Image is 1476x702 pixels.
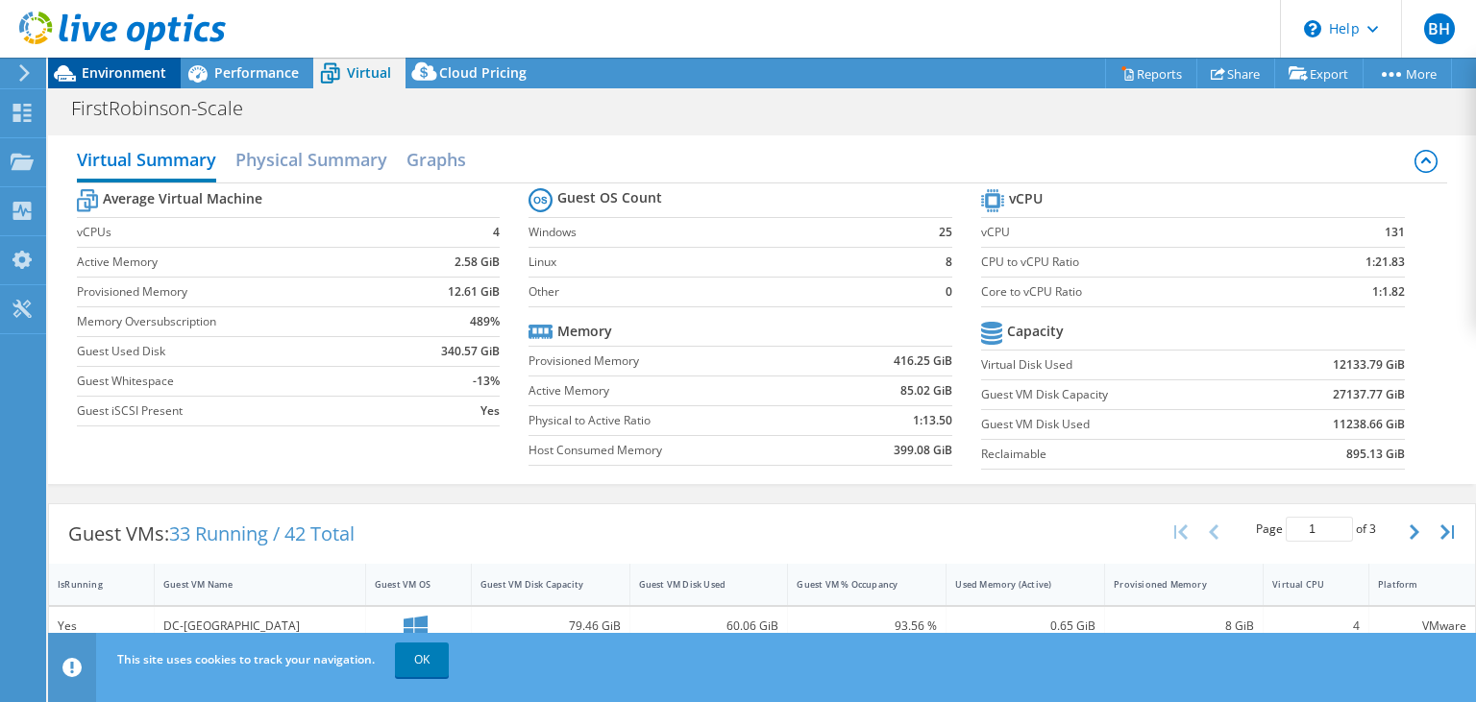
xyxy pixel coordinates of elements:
[1346,445,1405,464] b: 895.13 GiB
[1274,59,1364,88] a: Export
[955,578,1072,591] div: Used Memory (Active)
[77,282,399,302] label: Provisioned Memory
[981,223,1293,242] label: vCPU
[639,616,779,637] div: 60.06 GiB
[529,441,829,460] label: Host Consumed Memory
[406,140,466,179] h2: Graphs
[77,401,399,421] label: Guest iSCSI Present
[395,642,449,677] a: OK
[1256,517,1376,542] span: Page of
[1333,385,1405,404] b: 27137.77 GiB
[441,342,500,361] b: 340.57 GiB
[448,282,500,302] b: 12.61 GiB
[1009,189,1043,208] b: vCPU
[214,63,299,82] span: Performance
[529,381,829,400] label: Active Memory
[62,98,273,119] h1: FirstRobinson-Scale
[77,342,399,361] label: Guest Used Disk
[1105,59,1197,88] a: Reports
[473,372,500,391] b: -13%
[77,223,399,242] label: vCPUs
[1365,253,1405,272] b: 1:21.83
[1363,59,1452,88] a: More
[981,355,1258,375] label: Virtual Disk Used
[82,63,166,82] span: Environment
[1286,517,1353,542] input: jump to page
[439,63,527,82] span: Cloud Pricing
[347,63,391,82] span: Virtual
[955,616,1095,637] div: 0.65 GiB
[797,616,937,637] div: 93.56 %
[981,415,1258,434] label: Guest VM Disk Used
[1378,578,1443,591] div: Platform
[1114,616,1254,637] div: 8 GiB
[894,441,952,460] b: 399.08 GiB
[557,188,662,207] b: Guest OS Count
[529,223,913,242] label: Windows
[49,504,374,564] div: Guest VMs:
[946,282,952,302] b: 0
[946,253,952,272] b: 8
[639,578,756,591] div: Guest VM Disk Used
[1196,59,1275,88] a: Share
[529,411,829,430] label: Physical to Active Ratio
[557,322,612,341] b: Memory
[1272,616,1360,637] div: 4
[1424,13,1455,44] span: BH
[58,616,145,637] div: Yes
[939,223,952,242] b: 25
[913,411,952,430] b: 1:13.50
[529,282,913,302] label: Other
[77,372,399,391] label: Guest Whitespace
[470,312,500,331] b: 489%
[981,282,1293,302] label: Core to vCPU Ratio
[1385,223,1405,242] b: 131
[529,253,913,272] label: Linux
[1114,578,1231,591] div: Provisioned Memory
[981,385,1258,404] label: Guest VM Disk Capacity
[493,223,500,242] b: 4
[163,578,333,591] div: Guest VM Name
[1333,415,1405,434] b: 11238.66 GiB
[235,140,387,179] h2: Physical Summary
[480,616,621,637] div: 79.46 GiB
[1378,616,1466,637] div: VMware
[894,351,952,371] b: 416.25 GiB
[117,651,375,667] span: This site uses cookies to track your navigation.
[1304,20,1321,37] svg: \n
[169,520,355,546] span: 33 Running / 42 Total
[797,578,914,591] div: Guest VM % Occupancy
[103,189,262,208] b: Average Virtual Machine
[77,140,216,182] h2: Virtual Summary
[455,253,500,272] b: 2.58 GiB
[529,351,829,371] label: Provisioned Memory
[58,578,122,591] div: IsRunning
[480,578,598,591] div: Guest VM Disk Capacity
[480,401,500,421] b: Yes
[1007,322,1064,341] b: Capacity
[1272,578,1337,591] div: Virtual CPU
[1333,355,1405,375] b: 12133.79 GiB
[1369,520,1376,537] span: 3
[981,445,1258,464] label: Reclaimable
[163,616,357,637] div: DC-[GEOGRAPHIC_DATA]
[1372,282,1405,302] b: 1:1.82
[77,312,399,331] label: Memory Oversubscription
[981,253,1293,272] label: CPU to vCPU Ratio
[77,253,399,272] label: Active Memory
[375,578,439,591] div: Guest VM OS
[900,381,952,400] b: 85.02 GiB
